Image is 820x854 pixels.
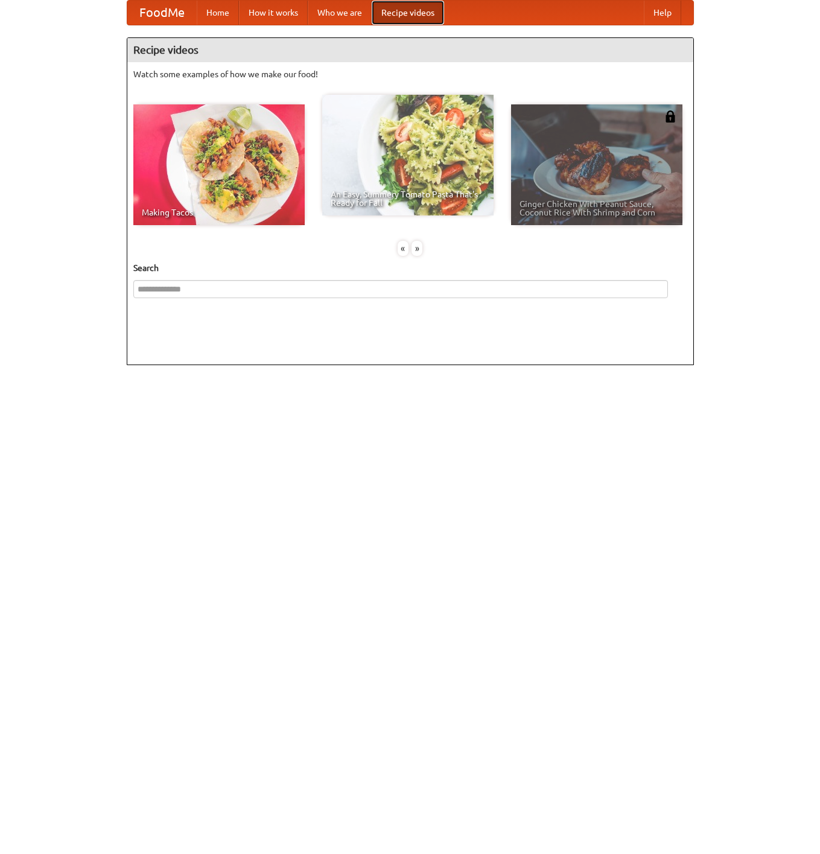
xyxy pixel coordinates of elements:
div: « [398,241,408,256]
a: Recipe videos [372,1,444,25]
a: Home [197,1,239,25]
a: Making Tacos [133,104,305,225]
img: 483408.png [664,110,676,123]
div: » [412,241,422,256]
a: How it works [239,1,308,25]
h4: Recipe videos [127,38,693,62]
a: An Easy, Summery Tomato Pasta That's Ready for Fall [322,95,494,215]
a: FoodMe [127,1,197,25]
span: Making Tacos [142,208,296,217]
span: An Easy, Summery Tomato Pasta That's Ready for Fall [331,190,485,207]
p: Watch some examples of how we make our food! [133,68,687,80]
h5: Search [133,262,687,274]
a: Help [644,1,681,25]
a: Who we are [308,1,372,25]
